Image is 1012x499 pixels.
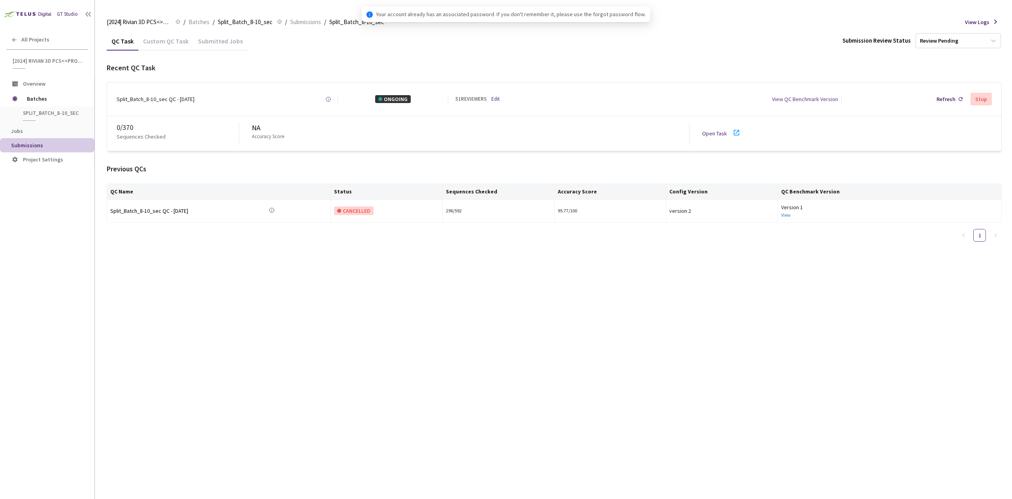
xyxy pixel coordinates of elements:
[443,184,555,200] th: Sequences Checked
[989,229,1002,242] li: Next Page
[842,36,911,45] div: Submission Review Status
[965,18,989,26] span: View Logs
[138,37,193,51] div: Custom QC Task
[973,229,986,242] li: 1
[289,17,323,26] a: Submissions
[107,164,1002,174] div: Previous QCs
[183,17,185,27] li: /
[11,142,43,149] span: Submissions
[555,184,666,200] th: Accuracy Score
[23,80,45,87] span: Overview
[781,212,791,218] a: View
[252,133,284,141] p: Accuracy Score
[993,233,998,238] span: right
[117,122,239,133] div: 0 / 370
[57,11,78,18] div: GT Studio
[446,207,551,215] div: 296 / 592
[989,229,1002,242] button: right
[772,95,838,103] div: View QC Benchmark Version
[23,156,63,163] span: Project Settings
[975,96,987,102] div: Stop
[331,184,443,200] th: Status
[974,229,986,241] a: 1
[21,36,49,43] span: All Projects
[117,133,166,141] p: Sequences Checked
[110,206,221,215] div: Split_Batch_8-10_sec QC - [DATE]
[13,58,83,64] span: [2024] Rivian 3D PCS<>Production
[27,91,81,107] span: Batches
[193,37,247,51] div: Submitted Jobs
[189,17,210,27] span: Batches
[957,229,970,242] button: left
[957,229,970,242] li: Previous Page
[936,95,955,103] div: Refresh
[290,17,321,27] span: Submissions
[107,17,171,27] span: [2024] Rivian 3D PCS<>Production
[702,130,727,137] a: Open Task
[11,128,23,135] span: Jobs
[218,17,272,27] span: Split_Batch_8-10_sec
[23,110,81,116] span: Split_Batch_8-10_sec
[324,17,326,27] li: /
[329,17,384,27] span: Split_Batch_8-10_sec
[252,123,689,133] div: NA
[366,11,373,18] span: info-circle
[334,206,374,215] div: CANCELLED
[778,184,1002,200] th: QC Benchmark Version
[285,17,287,27] li: /
[781,203,998,212] div: Version 1
[455,96,487,103] div: 51 REVIEWERS
[666,184,778,200] th: Config Version
[213,17,215,27] li: /
[107,63,1002,73] div: Recent QC Task
[961,233,966,238] span: left
[107,37,138,51] div: QC Task
[117,95,194,103] div: Split_Batch_8-10_sec QC - [DATE]
[187,17,211,26] a: Batches
[376,10,646,19] span: Your account already has an associated password. If you don't remember it, please use the forgot ...
[491,96,500,103] a: Edit
[110,206,221,216] a: Split_Batch_8-10_sec QC - [DATE]
[669,206,774,215] div: version 2
[920,37,958,45] div: Review Pending
[558,207,663,215] div: 95.77/100
[107,184,331,200] th: QC Name
[375,95,411,103] div: ONGOING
